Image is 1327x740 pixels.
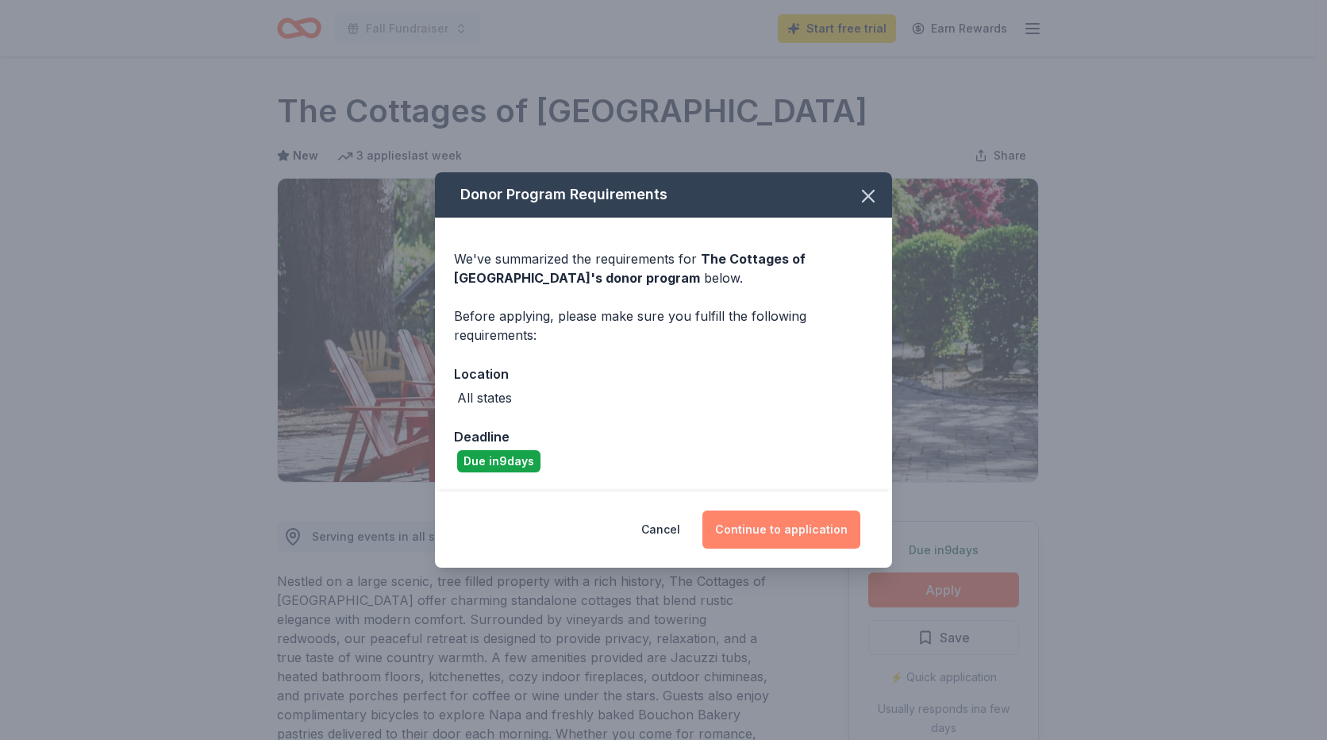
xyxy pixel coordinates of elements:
div: Deadline [454,426,873,447]
div: We've summarized the requirements for below. [454,249,873,287]
div: Before applying, please make sure you fulfill the following requirements: [454,306,873,345]
div: All states [457,388,512,407]
button: Continue to application [702,511,860,549]
div: Donor Program Requirements [435,172,892,218]
button: Cancel [641,511,680,549]
div: Location [454,364,873,384]
div: Due in 9 days [457,450,540,472]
